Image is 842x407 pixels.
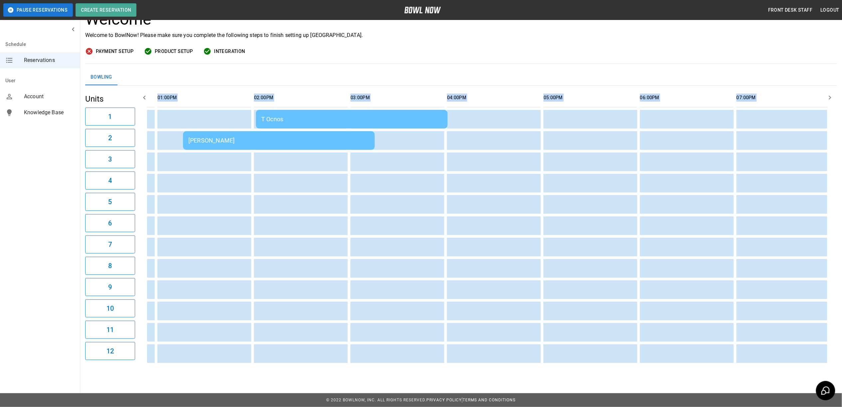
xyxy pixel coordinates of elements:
[818,4,842,16] button: Logout
[108,154,112,165] h6: 3
[350,88,444,107] th: 03:00PM
[85,150,135,168] button: 3
[404,7,441,13] img: logo
[108,260,112,271] h6: 8
[326,398,426,402] span: © 2022 BowlNow, Inc. All Rights Reserved.
[765,4,815,16] button: Front Desk Staff
[108,111,112,122] h6: 1
[85,172,135,190] button: 4
[108,218,112,228] h6: 6
[108,133,112,143] h6: 2
[108,175,112,186] h6: 4
[24,56,75,64] span: Reservations
[85,193,135,211] button: 5
[106,324,114,335] h6: 11
[106,346,114,356] h6: 12
[155,47,193,56] span: Product Setup
[85,94,135,104] h5: Units
[188,137,369,144] div: [PERSON_NAME]
[157,88,251,107] th: 01:00PM
[96,47,133,56] span: Payment Setup
[254,88,348,107] th: 02:00PM
[85,235,135,253] button: 7
[261,116,442,123] div: T Ocnos
[85,257,135,275] button: 8
[108,197,112,207] h6: 5
[108,282,112,292] h6: 9
[85,69,117,85] button: Bowling
[85,214,135,232] button: 6
[106,303,114,314] h6: 10
[85,129,135,147] button: 2
[85,108,135,126] button: 1
[214,47,245,56] span: Integration
[3,3,73,17] button: Pause Reservations
[24,109,75,117] span: Knowledge Base
[24,93,75,101] span: Account
[85,299,135,317] button: 10
[76,3,136,17] button: Create Reservation
[463,398,516,402] a: Terms and Conditions
[85,342,135,360] button: 12
[85,69,837,85] div: inventory tabs
[85,278,135,296] button: 9
[108,239,112,250] h6: 7
[85,321,135,339] button: 11
[85,31,837,39] p: Welcome to BowlNow! Please make sure you complete the following steps to finish setting up [GEOGR...
[426,398,462,402] a: Privacy Policy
